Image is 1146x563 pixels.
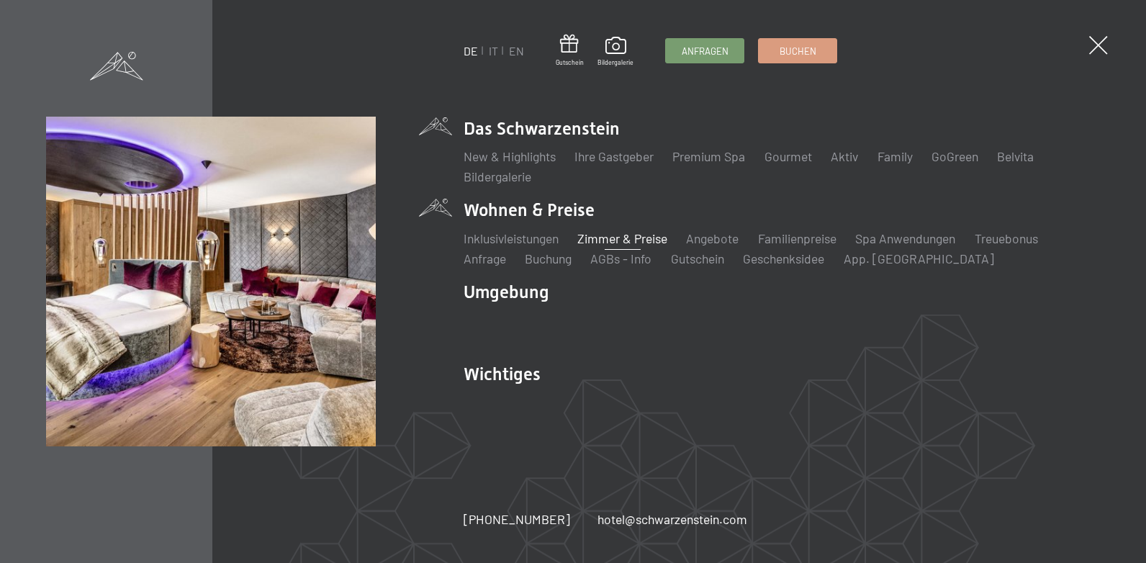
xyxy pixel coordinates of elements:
[556,58,584,67] span: Gutschein
[464,230,559,246] a: Inklusivleistungen
[509,44,524,58] a: EN
[844,251,994,266] a: App. [GEOGRAPHIC_DATA]
[464,44,478,58] a: DE
[759,39,836,63] a: Buchen
[997,148,1034,164] a: Belvita
[464,251,506,266] a: Anfrage
[464,148,556,164] a: New & Highlights
[525,251,572,266] a: Buchung
[758,230,836,246] a: Familienpreise
[686,230,739,246] a: Angebote
[489,44,498,58] a: IT
[931,148,978,164] a: GoGreen
[831,148,858,164] a: Aktiv
[556,35,584,67] a: Gutschein
[671,251,724,266] a: Gutschein
[597,510,747,528] a: hotel@schwarzenstein.com
[597,58,633,67] span: Bildergalerie
[574,148,654,164] a: Ihre Gastgeber
[464,168,531,184] a: Bildergalerie
[666,39,744,63] a: Anfragen
[597,37,633,67] a: Bildergalerie
[855,230,955,246] a: Spa Anwendungen
[464,510,570,528] a: [PHONE_NUMBER]
[975,230,1038,246] a: Treuebonus
[682,45,728,58] span: Anfragen
[672,148,745,164] a: Premium Spa
[877,148,913,164] a: Family
[590,251,651,266] a: AGBs - Info
[764,148,812,164] a: Gourmet
[577,230,667,246] a: Zimmer & Preise
[780,45,816,58] span: Buchen
[464,511,570,527] span: [PHONE_NUMBER]
[743,251,824,266] a: Geschenksidee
